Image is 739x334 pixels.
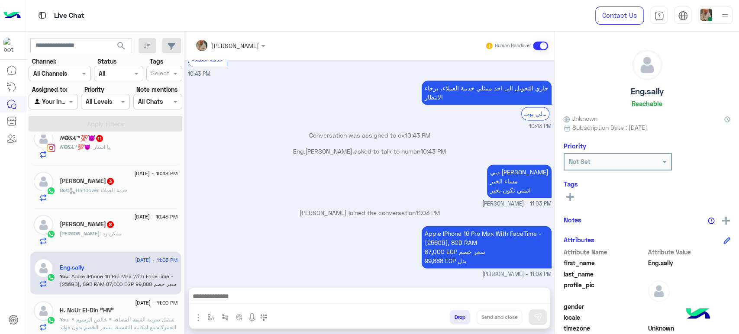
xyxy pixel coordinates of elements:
[60,316,68,323] span: You
[564,114,597,123] span: Unknown
[134,213,177,221] span: [DATE] - 10:45 PM
[700,9,712,21] img: userImage
[90,144,110,150] span: يا استاز
[150,57,163,66] label: Tags
[134,170,177,177] span: [DATE] - 10:48 PM
[60,187,68,193] span: Bot
[60,307,114,314] h5: H. NoUr El-Din "HN"
[564,142,586,150] h6: Priority
[564,236,594,244] h6: Attributes
[533,313,542,321] img: send message
[572,123,647,132] span: Subscription Date : [DATE]
[232,310,247,324] button: create order
[495,42,531,49] small: Human Handover
[47,316,55,324] img: WhatsApp
[60,230,100,237] span: [PERSON_NAME]
[60,144,90,150] span: 𝑵✪𝑺𝑨`°💯😈
[648,324,731,333] span: Unknown
[207,314,214,321] img: select flow
[564,280,646,300] span: profile_pic
[111,38,132,57] button: search
[60,221,115,228] h5: Omar Elgohary
[32,57,56,66] label: Channel:
[487,164,552,198] p: 12/9/2025, 11:03 PM
[564,258,646,267] span: first_name
[260,314,267,321] img: make a call
[722,217,730,225] img: add
[47,230,55,238] img: WhatsApp
[150,68,169,80] div: Select
[107,221,114,228] span: 8
[96,135,103,142] span: 11
[54,10,84,22] p: Live Chat
[218,310,232,324] button: Trigger scenario
[29,116,182,132] button: Apply Filters
[648,280,670,302] img: defaultAdmin.png
[34,129,53,148] img: defaultAdmin.png
[247,312,257,323] img: send voice note
[60,177,115,185] h5: Sara adel
[564,270,646,279] span: last_name
[648,247,731,257] span: Attribute Value
[60,273,176,295] span: Apple IPhone 16 Pro Max With FaceTime - (256GB), 8GB RAM 87,000 EGP سعر خصم 99,888 EGP بدل
[529,122,552,131] span: 10:43 PM
[521,107,549,120] div: الرجوع الى بوت
[47,186,55,195] img: WhatsApp
[482,270,552,279] span: [PERSON_NAME] - 11:03 PM
[193,312,203,323] img: send attachment
[564,324,646,333] span: timezone
[631,87,664,96] h5: Eng.sally
[188,208,552,217] p: [PERSON_NAME] joined the conversation
[633,50,662,80] img: defaultAdmin.png
[34,215,53,234] img: defaultAdmin.png
[107,178,114,185] span: 3
[60,273,68,279] span: You
[68,187,127,193] span: : Handover خدمة العملاء
[595,6,644,25] a: Contact Us
[60,264,84,271] h5: Eng.sally
[648,258,731,267] span: Eng.sally
[47,144,55,152] img: Instagram
[708,217,715,224] img: notes
[564,216,581,224] h6: Notes
[188,147,552,156] p: Eng.[PERSON_NAME] asked to talk to human
[34,172,53,191] img: defaultAdmin.png
[37,10,48,21] img: tab
[477,310,522,324] button: Send and close
[482,200,552,208] span: [PERSON_NAME] - 11:03 PM
[236,314,243,321] img: create order
[60,135,104,142] h5: 𝑵✪𝑺𝑨`°💯😈
[648,302,731,311] span: null
[3,38,19,53] img: 1403182699927242
[204,310,218,324] button: select flow
[564,247,646,257] span: Attribute Name
[3,6,21,25] img: Logo
[564,180,730,188] h6: Tags
[450,310,470,324] button: Drop
[416,209,440,216] span: 11:03 PM
[97,57,116,66] label: Status
[222,314,229,321] img: Trigger scenario
[32,85,68,94] label: Assigned to:
[564,313,646,322] span: locale
[405,132,430,139] span: 10:43 PM
[422,80,552,105] p: 12/9/2025, 10:43 PM
[135,256,177,264] span: [DATE] - 11:03 PM
[188,71,210,77] span: 10:43 PM
[34,258,53,278] img: defaultAdmin.png
[191,55,223,63] span: خدمة العملاء
[422,226,552,268] p: 12/9/2025, 11:03 PM
[47,273,55,282] img: WhatsApp
[654,11,664,21] img: tab
[650,6,668,25] a: tab
[632,100,662,107] h6: Reachable
[720,10,730,21] img: profile
[100,230,122,237] span: ممكن رد
[116,41,126,51] span: search
[188,131,552,140] p: Conversation was assigned to cx
[136,85,177,94] label: Note mentions
[135,299,177,307] span: [DATE] - 11:00 PM
[678,11,688,21] img: tab
[34,301,53,321] img: defaultAdmin.png
[420,148,446,155] span: 10:43 PM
